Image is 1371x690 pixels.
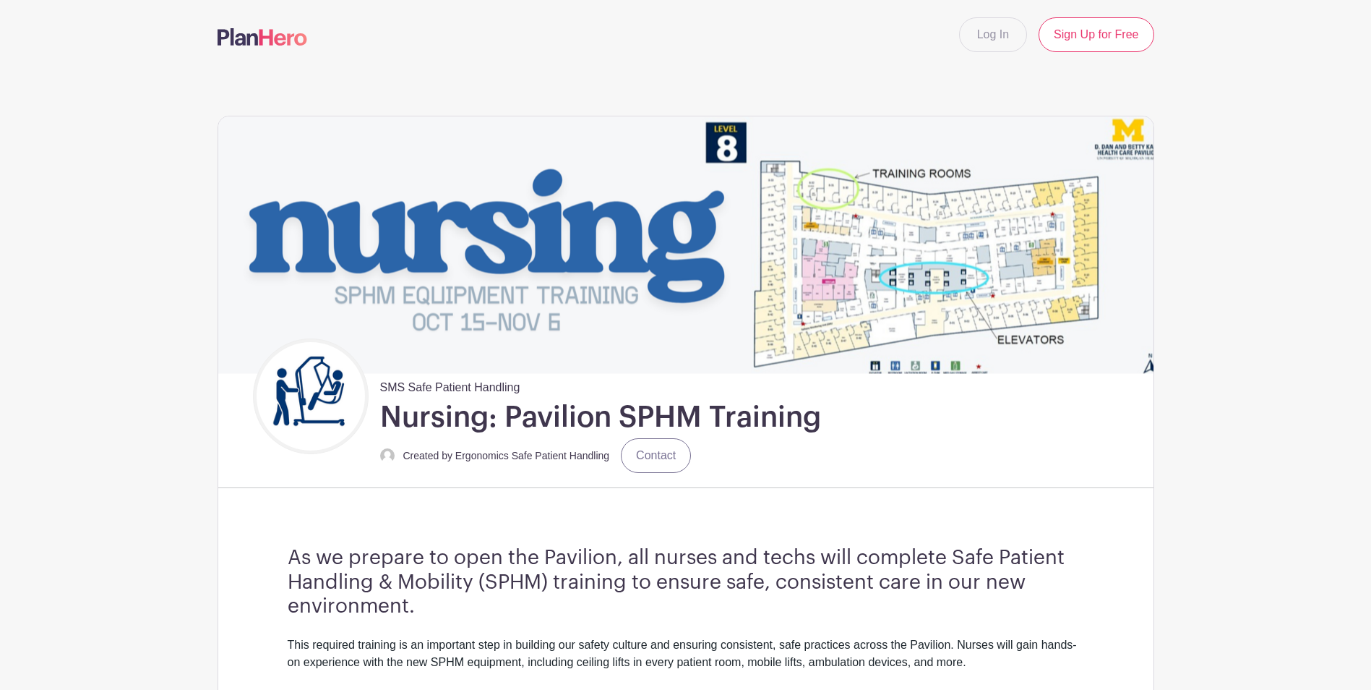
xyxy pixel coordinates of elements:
[218,28,307,46] img: logo-507f7623f17ff9eddc593b1ce0a138ce2505c220e1c5a4e2b4648c50719b7d32.svg
[380,448,395,463] img: default-ce2991bfa6775e67f084385cd625a349d9dcbb7a52a09fb2fda1e96e2d18dcdb.png
[380,399,821,435] h1: Nursing: Pavilion SPHM Training
[380,373,520,396] span: SMS Safe Patient Handling
[288,546,1084,619] h3: As we prepare to open the Pavilion, all nurses and techs will complete Safe Patient Handling & Mo...
[959,17,1027,52] a: Log In
[288,636,1084,689] div: This required training is an important step in building our safety culture and ensuring consisten...
[403,450,610,461] small: Created by Ergonomics Safe Patient Handling
[1039,17,1153,52] a: Sign Up for Free
[621,438,691,473] a: Contact
[218,116,1153,373] img: event_banner_9715.png
[257,342,365,451] img: Untitled%20design.png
